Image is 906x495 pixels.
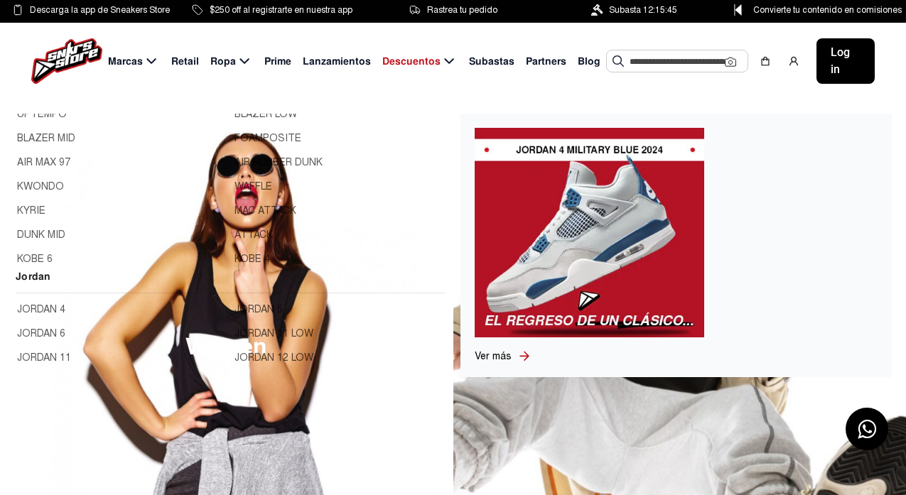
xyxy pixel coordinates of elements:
a: MAC ATTACK [234,203,443,219]
a: JORDAN 12 [17,374,226,390]
span: Convierte tu contenido en comisiones [753,2,902,18]
img: shopping [760,55,771,67]
img: user [788,55,799,67]
a: JORDAN 11 [17,350,226,366]
span: Retail [171,54,199,69]
a: ATTACK [234,227,443,243]
span: Subastas [469,54,514,69]
span: Ropa [210,54,236,69]
span: $250 off al registrarte en nuestra app [210,2,352,18]
span: Descuentos [382,54,441,69]
a: JORDAN 13 LOW [234,374,443,390]
a: JORDAN 5 [234,302,443,317]
img: logo [31,38,102,84]
span: Log in [831,44,861,78]
a: KYRIE [17,203,226,219]
span: Subasta 12:15:45 [609,2,677,18]
a: UPTEMPO [17,107,226,122]
a: DUNK MID [17,227,226,243]
a: JORDAN 12 LOW [234,350,443,366]
span: Descarga la app de Sneakers Store [30,2,170,18]
span: Partners [526,54,566,69]
h2: Jordan [16,268,445,293]
img: Cámara [725,56,736,67]
img: Control Point Icon [729,4,747,16]
span: Lanzamientos [303,54,371,69]
a: AIR RUBBER DUNK [234,155,443,170]
a: WAFFLE [234,179,443,195]
a: JORDAN 4 [17,302,226,317]
a: BLAZER MID [17,131,226,146]
a: BLAZER LOW [234,107,443,122]
a: JORDAN 6 [17,326,226,342]
a: FOAMPOSITE [234,131,443,146]
img: Buscar [613,55,624,67]
span: Marcas [108,54,143,69]
a: Ver más [475,349,517,364]
span: Blog [578,54,600,69]
span: Prime [264,54,291,69]
a: KWONDO [17,179,226,195]
a: KOBE 4 [234,251,443,267]
a: JORDAN 11 LOW [234,326,443,342]
a: AIR MAX 97 [17,155,226,170]
a: KOBE 6 [17,251,226,267]
span: Ver más [475,350,512,362]
span: Rastrea tu pedido [427,2,497,18]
